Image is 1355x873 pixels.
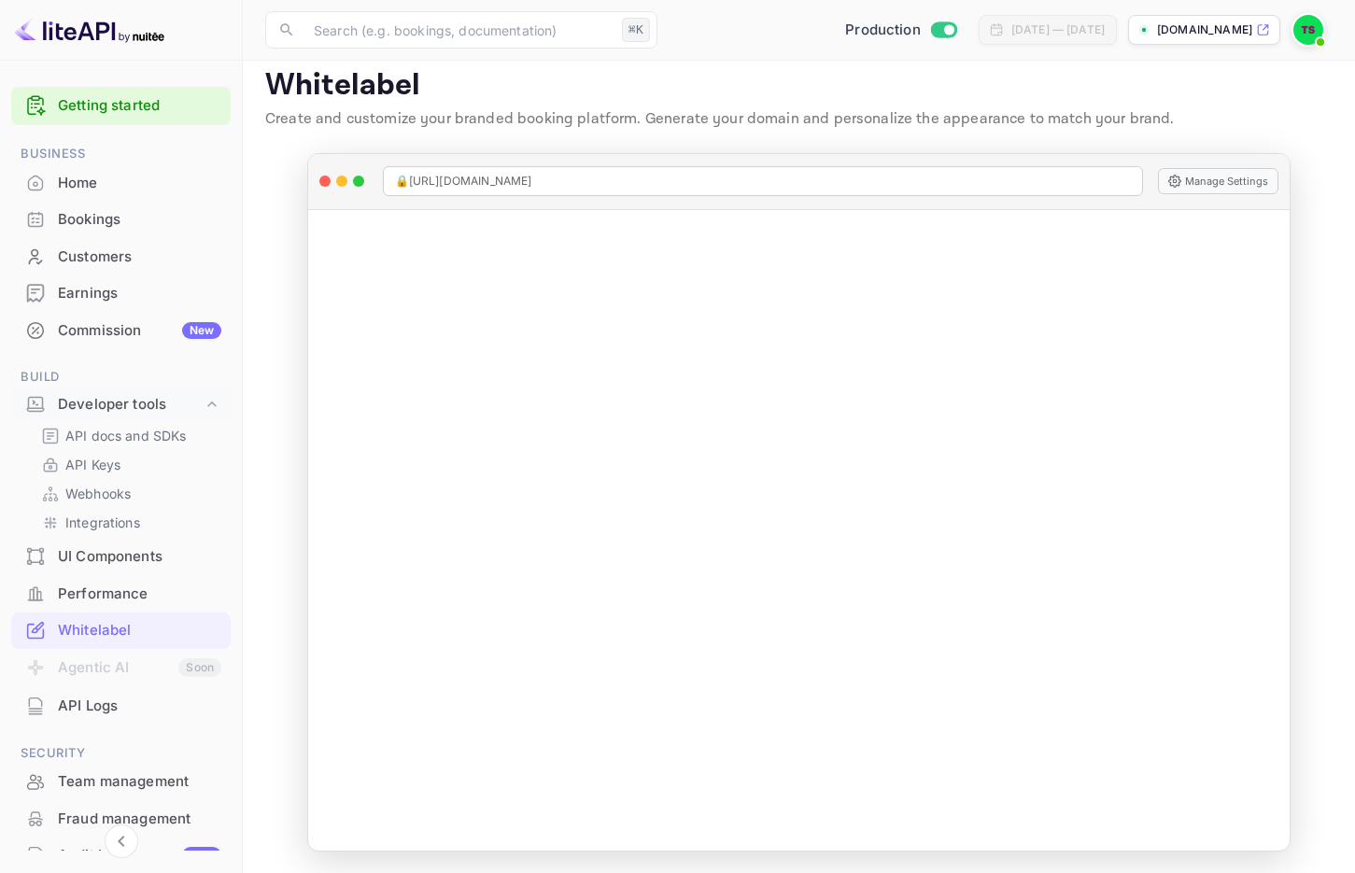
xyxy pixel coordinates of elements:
[58,173,221,194] div: Home
[41,484,216,503] a: Webhooks
[11,764,231,800] div: Team management
[11,576,231,611] a: Performance
[41,455,216,474] a: API Keys
[11,165,231,202] div: Home
[265,67,1333,105] p: Whitelabel
[182,847,221,864] div: New
[11,202,231,236] a: Bookings
[11,165,231,200] a: Home
[34,480,223,507] div: Webhooks
[11,275,231,312] div: Earnings
[11,239,231,275] div: Customers
[11,313,231,347] a: CommissionNew
[34,422,223,449] div: API docs and SDKs
[58,584,221,605] div: Performance
[58,394,203,415] div: Developer tools
[11,275,231,310] a: Earnings
[11,743,231,764] span: Security
[11,801,231,838] div: Fraud management
[58,95,221,117] a: Getting started
[41,426,216,445] a: API docs and SDKs
[11,202,231,238] div: Bookings
[11,144,231,164] span: Business
[58,283,221,304] div: Earnings
[65,455,120,474] p: API Keys
[11,313,231,349] div: CommissionNew
[11,764,231,798] a: Team management
[58,209,221,231] div: Bookings
[11,388,231,421] div: Developer tools
[182,322,221,339] div: New
[11,576,231,613] div: Performance
[58,809,221,830] div: Fraud management
[11,239,231,274] a: Customers
[1293,15,1323,45] img: Teddie Scott
[11,801,231,836] a: Fraud management
[58,845,221,866] div: Audit logs
[105,824,138,858] button: Collapse navigation
[11,539,231,573] a: UI Components
[15,15,164,45] img: LiteAPI logo
[11,613,231,649] div: Whitelabel
[11,838,231,872] a: Audit logsNew
[34,509,223,536] div: Integrations
[65,484,131,503] p: Webhooks
[65,513,140,532] p: Integrations
[845,20,921,41] span: Production
[58,771,221,793] div: Team management
[395,173,532,190] span: 🔒 [URL][DOMAIN_NAME]
[1158,168,1278,194] button: Manage Settings
[11,367,231,387] span: Build
[58,696,221,717] div: API Logs
[65,426,187,445] p: API docs and SDKs
[58,320,221,342] div: Commission
[11,539,231,575] div: UI Components
[1011,21,1105,38] div: [DATE] — [DATE]
[41,513,216,532] a: Integrations
[11,688,231,725] div: API Logs
[11,613,231,647] a: Whitelabel
[265,108,1333,131] p: Create and customize your branded booking platform. Generate your domain and personalize the appe...
[303,11,614,49] input: Search (e.g. bookings, documentation)
[58,246,221,268] div: Customers
[838,20,964,41] div: Switch to Sandbox mode
[11,688,231,723] a: API Logs
[11,87,231,125] div: Getting started
[34,451,223,478] div: API Keys
[58,620,221,641] div: Whitelabel
[58,546,221,568] div: UI Components
[1157,21,1252,38] p: [DOMAIN_NAME]
[622,18,650,42] div: ⌘K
